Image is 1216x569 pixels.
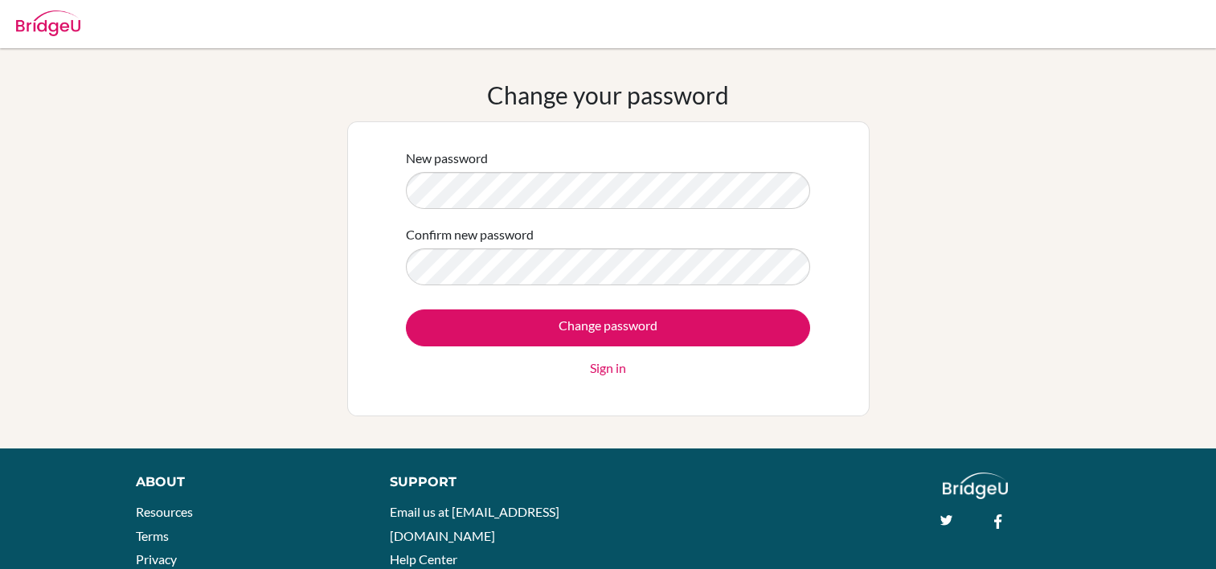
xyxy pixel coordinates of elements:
a: Sign in [590,358,626,378]
label: Confirm new password [406,225,534,244]
a: Privacy [136,551,177,567]
a: Resources [136,504,193,519]
a: Email us at [EMAIL_ADDRESS][DOMAIN_NAME] [390,504,559,543]
img: Bridge-U [16,10,80,36]
a: Help Center [390,551,457,567]
label: New password [406,149,488,168]
input: Change password [406,309,810,346]
h1: Change your password [487,80,729,109]
div: About [136,473,354,492]
div: Support [390,473,592,492]
img: logo_white@2x-f4f0deed5e89b7ecb1c2cc34c3e3d731f90f0f143d5ea2071677605dd97b5244.png [943,473,1008,499]
a: Terms [136,528,169,543]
